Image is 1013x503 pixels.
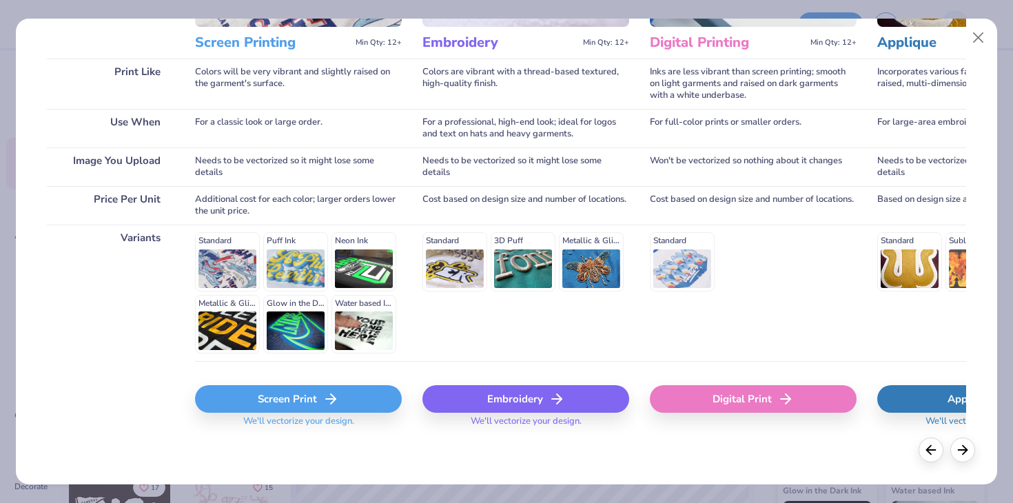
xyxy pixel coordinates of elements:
[195,385,402,413] div: Screen Print
[650,109,857,147] div: For full-color prints or smaller orders.
[650,186,857,225] div: Cost based on design size and number of locations.
[965,25,992,51] button: Close
[465,415,587,435] span: We'll vectorize your design.
[650,59,857,109] div: Inks are less vibrant than screen printing; smooth on light garments and raised on dark garments ...
[422,109,629,147] div: For a professional, high-end look; ideal for logos and text on hats and heavy garments.
[195,34,350,52] h3: Screen Printing
[47,109,174,147] div: Use When
[810,38,857,48] span: Min Qty: 12+
[422,147,629,186] div: Needs to be vectorized so it might lose some details
[650,385,857,413] div: Digital Print
[650,147,857,186] div: Won't be vectorized so nothing about it changes
[650,34,805,52] h3: Digital Printing
[195,147,402,186] div: Needs to be vectorized so it might lose some details
[422,186,629,225] div: Cost based on design size and number of locations.
[47,186,174,225] div: Price Per Unit
[583,38,629,48] span: Min Qty: 12+
[422,385,629,413] div: Embroidery
[195,109,402,147] div: For a classic look or large order.
[238,415,360,435] span: We'll vectorize your design.
[47,147,174,186] div: Image You Upload
[195,59,402,109] div: Colors will be very vibrant and slightly raised on the garment's surface.
[422,34,577,52] h3: Embroidery
[47,225,174,361] div: Variants
[356,38,402,48] span: Min Qty: 12+
[47,59,174,109] div: Print Like
[422,59,629,109] div: Colors are vibrant with a thread-based textured, high-quality finish.
[195,186,402,225] div: Additional cost for each color; larger orders lower the unit price.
